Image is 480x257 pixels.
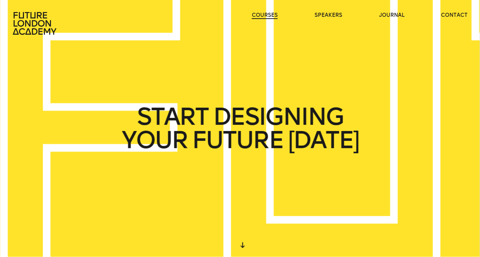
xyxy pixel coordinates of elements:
[213,105,343,128] span: DESIGNING
[441,12,468,19] a: contact
[192,128,283,152] span: FUTURE
[252,12,278,19] a: courses
[379,12,405,19] a: journal
[315,12,342,19] a: speakers
[288,128,359,152] span: [DATE]
[137,105,208,128] span: START
[121,128,187,152] span: YOUR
